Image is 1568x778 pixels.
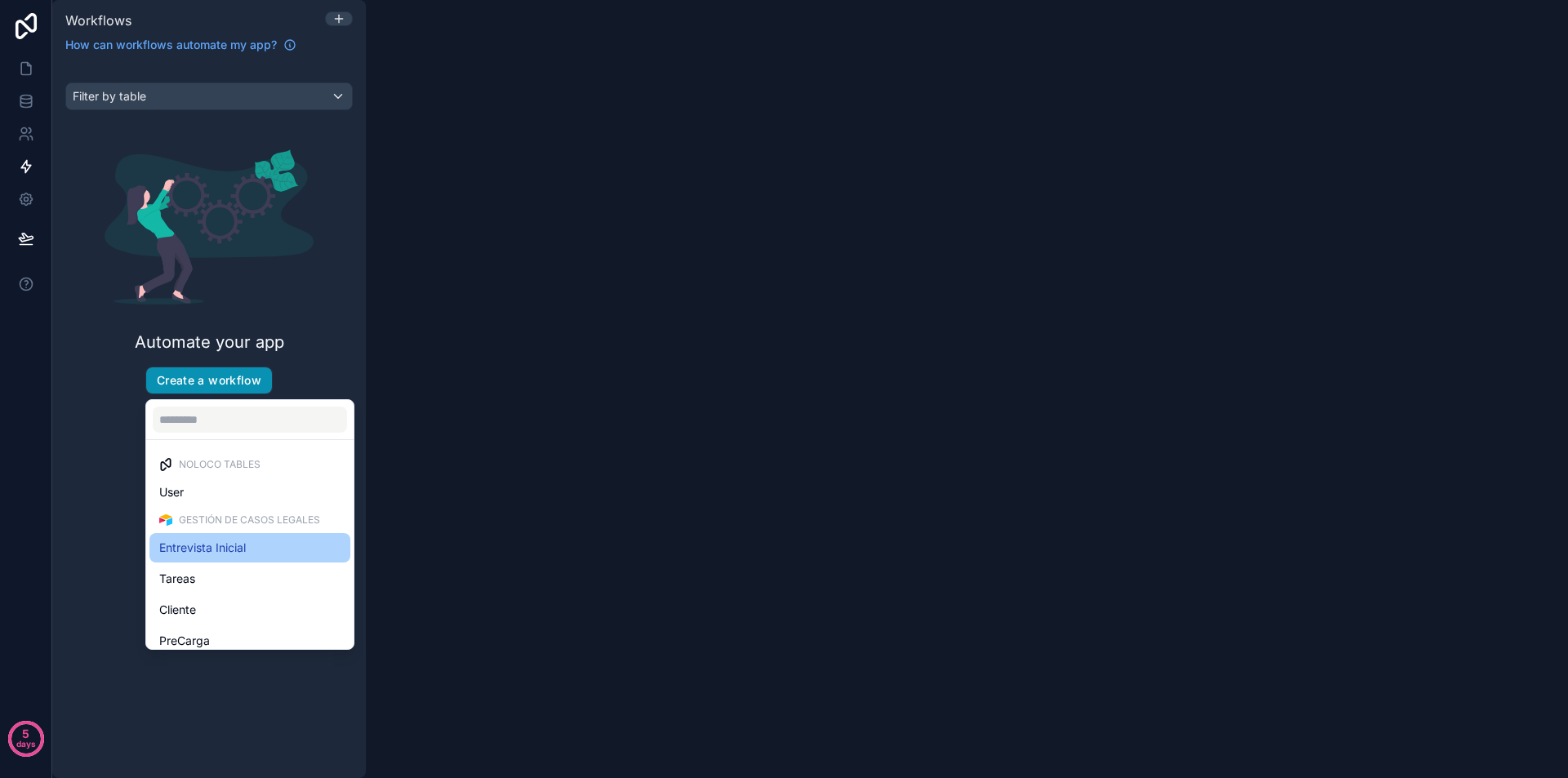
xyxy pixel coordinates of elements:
[159,513,172,527] img: Airtable Logo
[159,482,184,502] span: User
[52,63,366,778] div: scrollable content
[159,538,246,558] span: Entrevista Inicial
[179,513,320,527] span: Gestión de Casos Legales
[159,569,195,589] span: Tareas
[179,458,261,471] span: Noloco tables
[159,631,210,651] span: PreCarga
[159,600,196,620] span: Cliente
